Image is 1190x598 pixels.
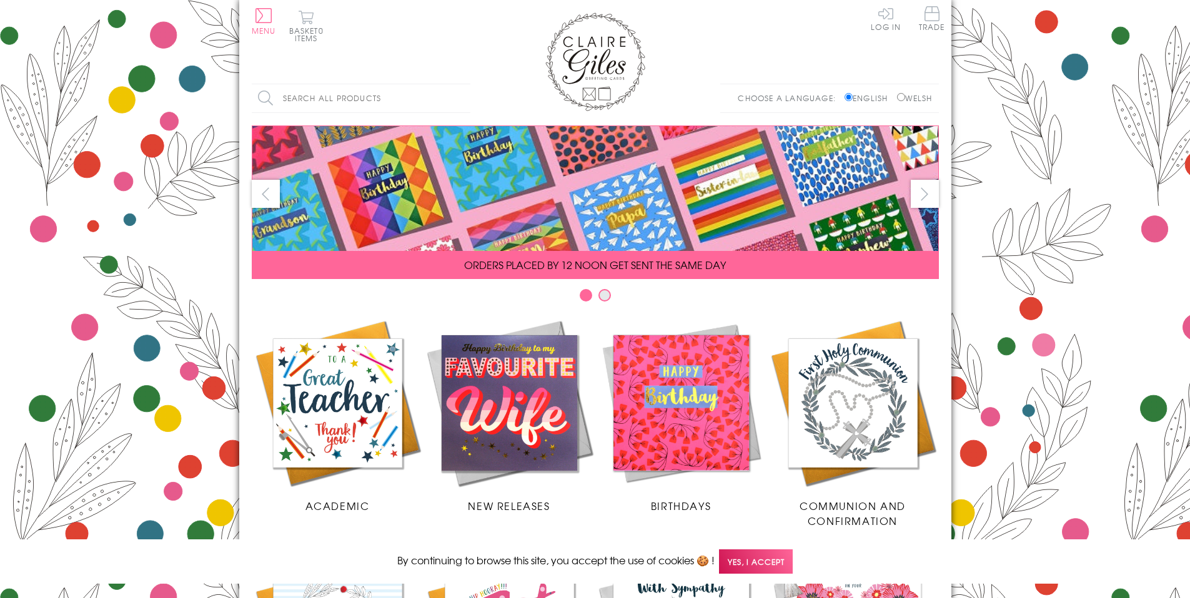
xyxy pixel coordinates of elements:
[545,12,645,111] img: Claire Giles Greetings Cards
[252,288,939,308] div: Carousel Pagination
[295,25,324,44] span: 0 items
[598,289,611,301] button: Carousel Page 2
[305,498,370,513] span: Academic
[871,6,901,31] a: Log In
[767,317,939,528] a: Communion and Confirmation
[919,6,945,33] a: Trade
[468,498,550,513] span: New Releases
[719,549,793,574] span: Yes, I accept
[464,257,726,272] span: ORDERS PLACED BY 12 NOON GET SENT THE SAME DAY
[651,498,711,513] span: Birthdays
[845,93,853,101] input: English
[252,84,470,112] input: Search all products
[800,498,906,528] span: Communion and Confirmation
[580,289,592,301] button: Carousel Page 1 (Current Slide)
[738,92,842,104] p: Choose a language:
[252,180,280,208] button: prev
[897,93,905,101] input: Welsh
[595,317,767,513] a: Birthdays
[845,92,894,104] label: English
[289,10,324,42] button: Basket0 items
[252,25,276,36] span: Menu
[919,6,945,31] span: Trade
[252,8,276,34] button: Menu
[252,317,424,513] a: Academic
[424,317,595,513] a: New Releases
[897,92,933,104] label: Welsh
[458,84,470,112] input: Search
[911,180,939,208] button: next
